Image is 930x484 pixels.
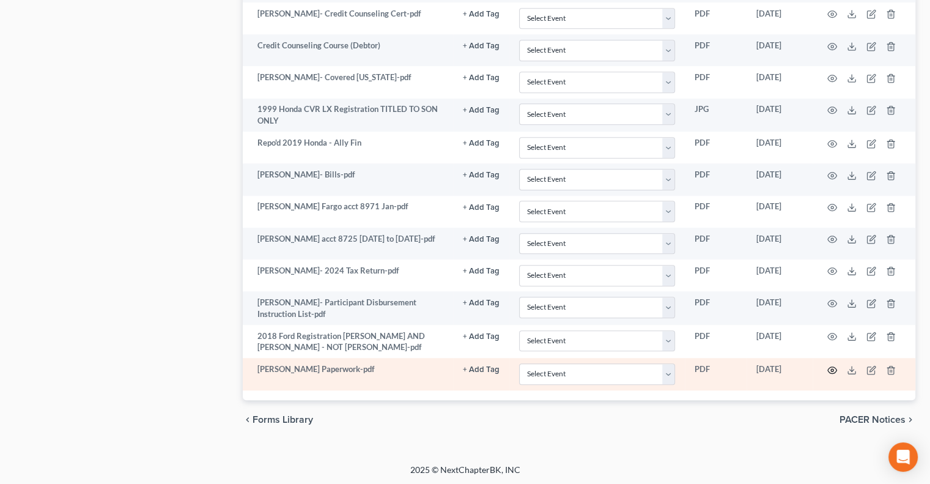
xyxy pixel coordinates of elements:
td: PDF [685,196,747,228]
span: PACER Notices [840,415,906,425]
td: [DATE] [747,228,813,259]
td: 1999 Honda CVR LX Registration TITLED TO SON ONLY [243,99,453,132]
span: Forms Library [253,415,313,425]
td: [DATE] [747,2,813,34]
button: + Add Tag [463,299,500,307]
td: 2018 Ford Registration [PERSON_NAME] AND [PERSON_NAME] - NOT [PERSON_NAME]-pdf [243,325,453,359]
td: [PERSON_NAME]- Credit Counseling Cert-pdf [243,2,453,34]
button: chevron_left Forms Library [243,415,313,425]
td: [PERSON_NAME]- Participant Disbursement Instruction List-pdf [243,291,453,325]
td: JPG [685,99,747,132]
button: + Add Tag [463,140,500,147]
a: + Add Tag [463,330,500,342]
a: + Add Tag [463,233,500,245]
td: PDF [685,66,747,98]
td: PDF [685,34,747,66]
button: + Add Tag [463,42,500,50]
td: [PERSON_NAME] acct 8725 [DATE] to [DATE]-pdf [243,228,453,259]
button: + Add Tag [463,74,500,82]
a: + Add Tag [463,297,500,308]
td: [PERSON_NAME] Fargo acct 8971 Jan-pdf [243,196,453,228]
a: + Add Tag [463,169,500,181]
td: PDF [685,228,747,259]
button: + Add Tag [463,204,500,212]
button: + Add Tag [463,333,500,341]
button: + Add Tag [463,10,500,18]
a: + Add Tag [463,137,500,149]
td: [PERSON_NAME]- Bills-pdf [243,163,453,195]
a: + Add Tag [463,363,500,375]
td: PDF [685,2,747,34]
td: PDF [685,358,747,390]
button: + Add Tag [463,267,500,275]
button: + Add Tag [463,236,500,244]
td: [DATE] [747,325,813,359]
button: + Add Tag [463,171,500,179]
td: [DATE] [747,163,813,195]
button: + Add Tag [463,106,500,114]
td: [DATE] [747,196,813,228]
td: [DATE] [747,259,813,291]
div: Open Intercom Messenger [888,442,918,472]
td: Credit Counseling Course (Debtor) [243,34,453,66]
td: PDF [685,132,747,163]
i: chevron_left [243,415,253,425]
td: [DATE] [747,291,813,325]
td: [PERSON_NAME]- 2024 Tax Return-pdf [243,259,453,291]
td: PDF [685,325,747,359]
td: [DATE] [747,66,813,98]
td: PDF [685,163,747,195]
td: [PERSON_NAME]- Covered [US_STATE]-pdf [243,66,453,98]
a: + Add Tag [463,201,500,212]
a: + Add Tag [463,40,500,51]
a: + Add Tag [463,265,500,277]
td: [DATE] [747,99,813,132]
a: + Add Tag [463,8,500,20]
i: chevron_right [906,415,915,425]
td: [DATE] [747,358,813,390]
td: [PERSON_NAME] Paperwork-pdf [243,358,453,390]
button: PACER Notices chevron_right [840,415,915,425]
td: [DATE] [747,34,813,66]
a: + Add Tag [463,103,500,115]
button: + Add Tag [463,366,500,374]
td: PDF [685,291,747,325]
td: [DATE] [747,132,813,163]
td: Repo'd 2019 Honda - Ally Fin [243,132,453,163]
td: PDF [685,259,747,291]
a: + Add Tag [463,72,500,83]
